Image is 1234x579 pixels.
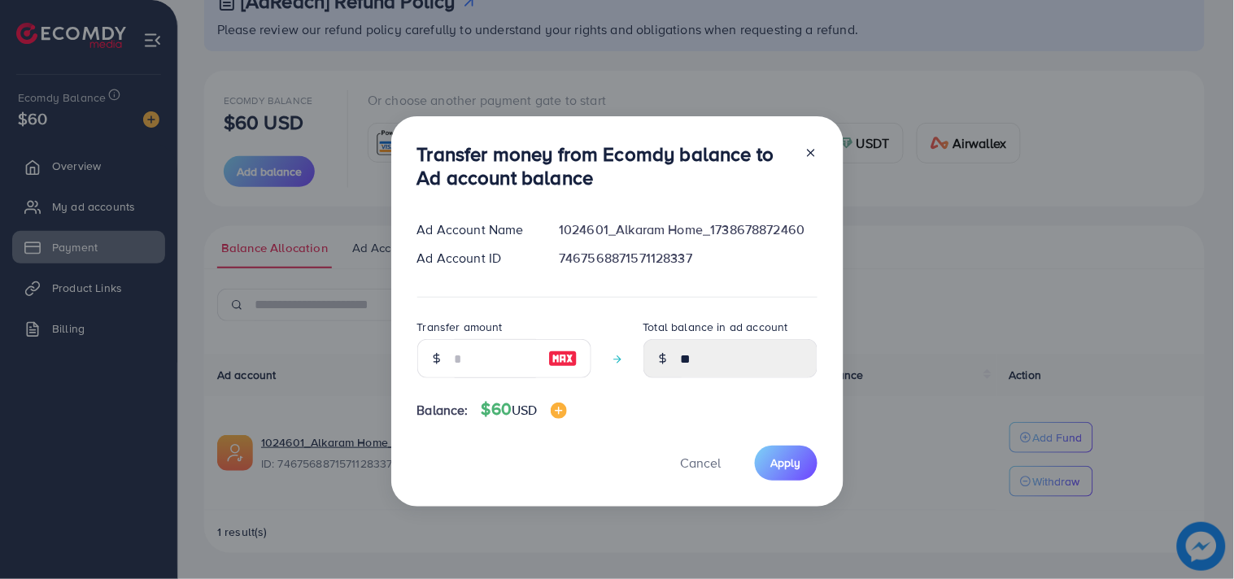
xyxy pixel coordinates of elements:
button: Apply [755,446,818,481]
h3: Transfer money from Ecomdy balance to Ad account balance [417,142,791,189]
div: 7467568871571128337 [546,249,830,268]
button: Cancel [661,446,742,481]
img: image [548,349,578,368]
span: Apply [771,455,801,471]
img: image [551,403,567,419]
label: Total balance in ad account [643,319,788,335]
span: Cancel [681,454,722,472]
span: Balance: [417,401,469,420]
h4: $60 [482,399,567,420]
div: 1024601_Alkaram Home_1738678872460 [546,220,830,239]
div: Ad Account Name [404,220,547,239]
span: USD [512,401,537,419]
label: Transfer amount [417,319,503,335]
div: Ad Account ID [404,249,547,268]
